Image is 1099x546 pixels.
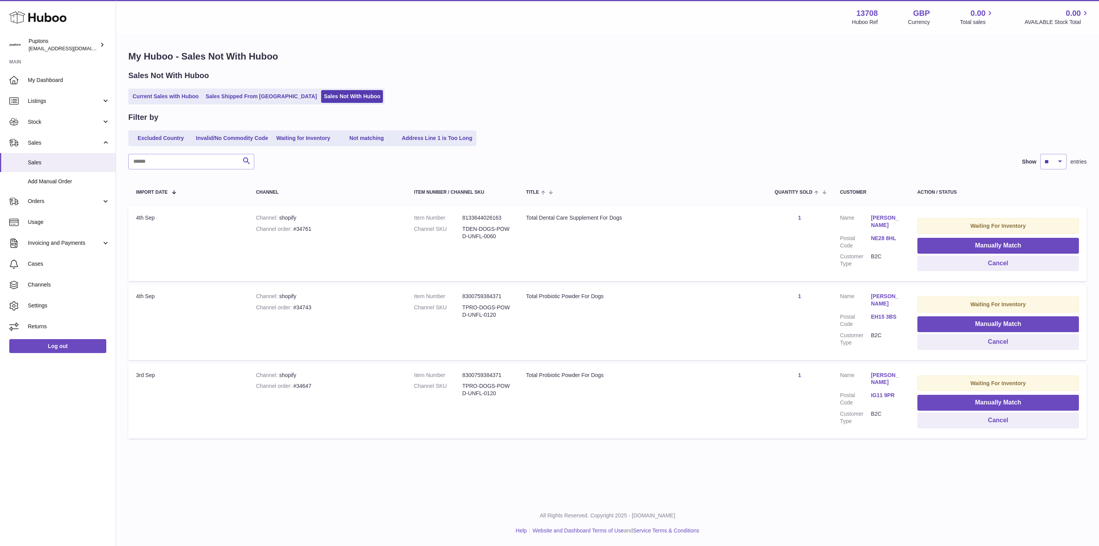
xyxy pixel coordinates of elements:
[29,45,114,51] span: [EMAIL_ADDRESS][DOMAIN_NAME]
[970,301,1026,307] strong: Waiting For Inventory
[840,332,871,346] dt: Customer Type
[28,159,110,166] span: Sales
[128,206,248,281] td: 4th Sep
[526,372,759,379] div: Total Probiotic Powder For Dogs
[414,372,462,379] dt: Item Number
[526,293,759,300] div: Total Probiotic Powder For Dogs
[414,293,462,300] dt: Item Number
[1022,158,1036,166] label: Show
[856,8,878,19] strong: 13708
[917,395,1079,411] button: Manually Match
[28,260,110,268] span: Cases
[414,304,462,319] dt: Channel SKU
[256,215,279,221] strong: Channel
[840,235,871,249] dt: Postal Code
[1066,8,1081,19] span: 0.00
[256,226,293,232] strong: Channel order
[913,8,930,19] strong: GBP
[1070,158,1087,166] span: entries
[128,50,1087,63] h1: My Huboo - Sales Not With Huboo
[462,372,510,379] dd: 8300759384371
[28,239,102,247] span: Invoicing and Payments
[526,214,759,222] div: Total Dental Care Supplement For Dogs
[462,304,510,319] dd: TPRO-DOGS-POWD-UNFL-0120
[9,39,21,51] img: hello@puptons.com
[775,190,813,195] span: Quantity Sold
[256,372,398,379] div: shopify
[871,214,902,229] a: [PERSON_NAME]
[462,214,510,222] dd: 8133644026163
[516,527,527,534] a: Help
[28,178,110,185] span: Add Manual Order
[256,225,398,233] div: #34761
[840,190,902,195] div: Customer
[130,132,192,145] a: Excluded Country
[917,413,1079,428] button: Cancel
[840,313,871,328] dt: Postal Code
[840,410,871,425] dt: Customer Type
[28,118,102,126] span: Stock
[908,19,930,26] div: Currency
[960,8,994,26] a: 0.00 Total sales
[256,383,293,389] strong: Channel order
[256,304,398,311] div: #34743
[272,132,334,145] a: Waiting for Inventory
[840,372,871,388] dt: Name
[852,19,878,26] div: Huboo Ref
[871,293,902,307] a: [PERSON_NAME]
[414,214,462,222] dt: Item Number
[28,97,102,105] span: Listings
[128,70,209,81] h2: Sales Not With Huboo
[256,304,293,311] strong: Channel order
[871,313,902,321] a: EH15 3BS
[798,293,801,299] a: 1
[9,339,106,353] a: Log out
[871,332,902,346] dd: B2C
[1024,8,1090,26] a: 0.00 AVAILABLE Stock Total
[462,382,510,397] dd: TPRO-DOGS-POWD-UNFL-0120
[530,527,699,534] li: and
[917,334,1079,350] button: Cancel
[128,285,248,360] td: 4th Sep
[256,293,279,299] strong: Channel
[256,293,398,300] div: shopify
[128,112,158,123] h2: Filter by
[1024,19,1090,26] span: AVAILABLE Stock Total
[122,512,1093,519] p: All Rights Reserved. Copyright 2025 - [DOMAIN_NAME]
[29,38,98,52] div: Puptons
[970,223,1026,229] strong: Waiting For Inventory
[960,19,994,26] span: Total sales
[28,281,110,288] span: Channels
[532,527,624,534] a: Website and Dashboard Terms of Use
[917,256,1079,271] button: Cancel
[917,238,1079,254] button: Manually Match
[28,77,110,84] span: My Dashboard
[399,132,475,145] a: Address Line 1 is Too Long
[28,302,110,309] span: Settings
[871,392,902,399] a: IG11 9PR
[130,90,201,103] a: Current Sales with Huboo
[840,214,871,231] dt: Name
[193,132,271,145] a: Invalid/No Commodity Code
[840,392,871,406] dt: Postal Code
[136,190,168,195] span: Import date
[256,382,398,390] div: #34647
[917,190,1079,195] div: Action / Status
[256,372,279,378] strong: Channel
[970,380,1026,386] strong: Waiting For Inventory
[462,293,510,300] dd: 8300759384371
[798,372,801,378] a: 1
[871,372,902,386] a: [PERSON_NAME]
[128,364,248,439] td: 3rd Sep
[28,139,102,147] span: Sales
[414,382,462,397] dt: Channel SKU
[414,190,510,195] div: Item Number / Channel SKU
[28,198,102,205] span: Orders
[414,225,462,240] dt: Channel SKU
[526,190,539,195] span: Title
[871,253,902,268] dd: B2C
[28,218,110,226] span: Usage
[971,8,986,19] span: 0.00
[871,235,902,242] a: NE28 8HL
[871,410,902,425] dd: B2C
